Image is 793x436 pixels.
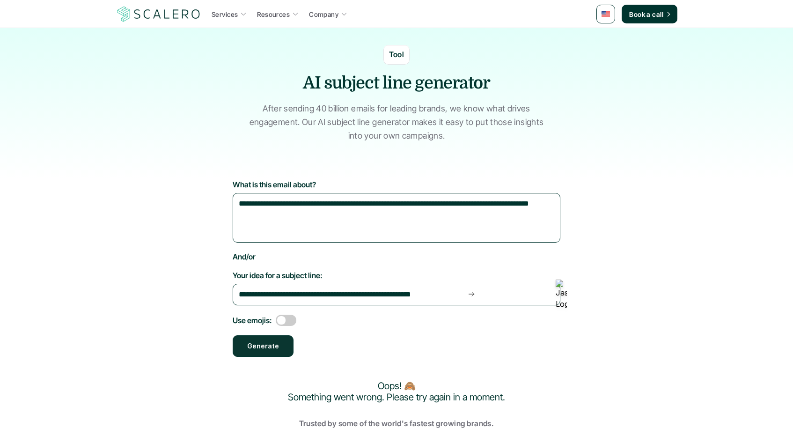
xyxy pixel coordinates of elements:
label: Your idea for a subject line: [233,271,560,280]
a: Book a call [622,5,677,23]
label: What is this email about? [233,180,560,189]
label: And/or [233,252,560,261]
label: Use emojis: [233,316,272,325]
a: Scalero company logo [116,6,202,22]
p: Services [212,9,238,19]
p: Book a call [629,9,663,19]
p: After sending 40 billion emails for leading brands, we know what drives engagement. Our AI subjec... [244,102,549,142]
h3: AI subject line generator [256,72,537,95]
p: Company [309,9,338,19]
img: Scalero company logo [116,5,202,23]
p: Trusted by some of the world's fastest growing brands. [116,418,677,430]
p: Resources [257,9,290,19]
p: Oops! 🙈 Something went wrong. Please try again in a moment. [233,380,560,403]
button: Generate [233,335,294,357]
p: Tool [389,49,404,61]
